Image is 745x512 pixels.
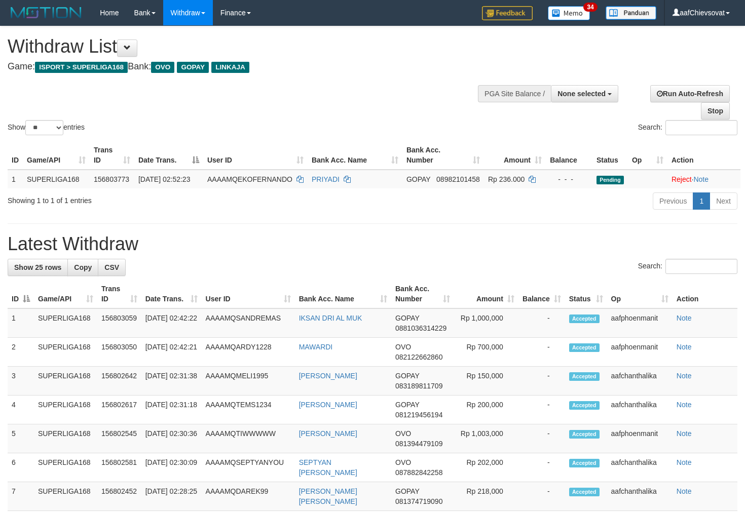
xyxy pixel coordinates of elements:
td: 6 [8,453,34,482]
a: Stop [701,102,730,120]
a: Previous [653,192,693,210]
a: Copy [67,259,98,276]
td: 156802581 [97,453,141,482]
span: LINKAJA [211,62,249,73]
td: Rp 218,000 [454,482,518,511]
span: ISPORT > SUPERLIGA168 [35,62,128,73]
td: Rp 150,000 [454,367,518,396]
th: Status: activate to sort column ascending [565,280,607,308]
input: Search: [665,120,737,135]
td: - [518,482,565,511]
span: Copy 083189811709 to clipboard [395,382,442,390]
span: Rp 236.000 [488,175,525,183]
span: Accepted [569,401,600,410]
td: SUPERLIGA168 [34,396,97,424]
th: Game/API: activate to sort column ascending [23,141,90,170]
th: Bank Acc. Number: activate to sort column ascending [402,141,484,170]
a: [PERSON_NAME] [299,429,357,438]
a: PRIYADI [312,175,340,183]
td: [DATE] 02:31:18 [141,396,202,424]
th: Amount: activate to sort column ascending [484,141,546,170]
th: Bank Acc. Name: activate to sort column ascending [295,280,391,308]
td: aafphoenmanit [607,308,673,338]
a: Note [677,401,692,409]
button: None selected [551,85,618,102]
span: Copy 0881036314229 to clipboard [395,324,446,332]
td: aafchanthalika [607,453,673,482]
td: [DATE] 02:30:36 [141,424,202,453]
span: Accepted [569,459,600,467]
td: - [518,424,565,453]
td: Rp 202,000 [454,453,518,482]
th: Balance [546,141,592,170]
td: SUPERLIGA168 [34,367,97,396]
a: Note [677,343,692,351]
span: Accepted [569,430,600,439]
th: Action [667,141,740,170]
span: Accepted [569,488,600,496]
a: SEPTYAN [PERSON_NAME] [299,458,357,477]
td: - [518,308,565,338]
td: SUPERLIGA168 [34,453,97,482]
th: Date Trans.: activate to sort column descending [134,141,203,170]
th: Bank Acc. Number: activate to sort column ascending [391,280,454,308]
td: - [518,367,565,396]
th: Op: activate to sort column ascending [607,280,673,308]
td: AAAAMQMELI1995 [202,367,295,396]
td: 1 [8,308,34,338]
span: Copy 081394479109 to clipboard [395,440,442,448]
td: SUPERLIGA168 [34,308,97,338]
td: SUPERLIGA168 [34,338,97,367]
td: 4 [8,396,34,424]
th: Date Trans.: activate to sort column ascending [141,280,202,308]
th: Balance: activate to sort column ascending [518,280,565,308]
span: GOPAY [395,314,419,322]
a: CSV [98,259,126,276]
span: GOPAY [395,401,419,409]
span: Copy 087882842258 to clipboard [395,468,442,477]
td: aafchanthalika [607,396,673,424]
input: Search: [665,259,737,274]
h1: Withdraw List [8,36,487,57]
a: [PERSON_NAME] [299,401,357,409]
span: OVO [395,343,411,351]
a: [PERSON_NAME] [PERSON_NAME] [299,487,357,505]
td: 5 [8,424,34,453]
td: 156802617 [97,396,141,424]
td: [DATE] 02:31:38 [141,367,202,396]
select: Showentries [25,120,63,135]
a: MAWARDI [299,343,333,351]
td: 3 [8,367,34,396]
th: Trans ID: activate to sort column ascending [97,280,141,308]
th: Op: activate to sort column ascending [628,141,667,170]
td: AAAAMQSEPTYANYOU [202,453,295,482]
td: - [518,396,565,424]
span: OVO [395,458,411,466]
span: [DATE] 02:52:23 [138,175,190,183]
span: Copy 081374719090 to clipboard [395,497,442,505]
a: 1 [693,192,710,210]
td: Rp 1,003,000 [454,424,518,453]
span: AAAAMQEKOFERNANDO [207,175,292,183]
td: AAAAMQARDY1228 [202,338,295,367]
a: Next [710,192,737,210]
td: [DATE] 02:30:09 [141,453,202,482]
td: SUPERLIGA168 [34,482,97,511]
td: aafchanthalika [607,367,673,396]
td: aafphoenmanit [607,338,673,367]
label: Search: [638,120,737,135]
th: Bank Acc. Name: activate to sort column ascending [308,141,402,170]
a: Note [693,175,709,183]
td: aafchanthalika [607,482,673,511]
th: Trans ID: activate to sort column ascending [90,141,134,170]
a: Run Auto-Refresh [650,85,730,102]
span: OVO [395,429,411,438]
span: Copy [74,263,92,271]
td: aafphoenmanit [607,424,673,453]
td: - [518,453,565,482]
td: 156803059 [97,308,141,338]
th: Game/API: activate to sort column ascending [34,280,97,308]
a: Reject [672,175,692,183]
td: [DATE] 02:28:25 [141,482,202,511]
span: None selected [557,90,606,98]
